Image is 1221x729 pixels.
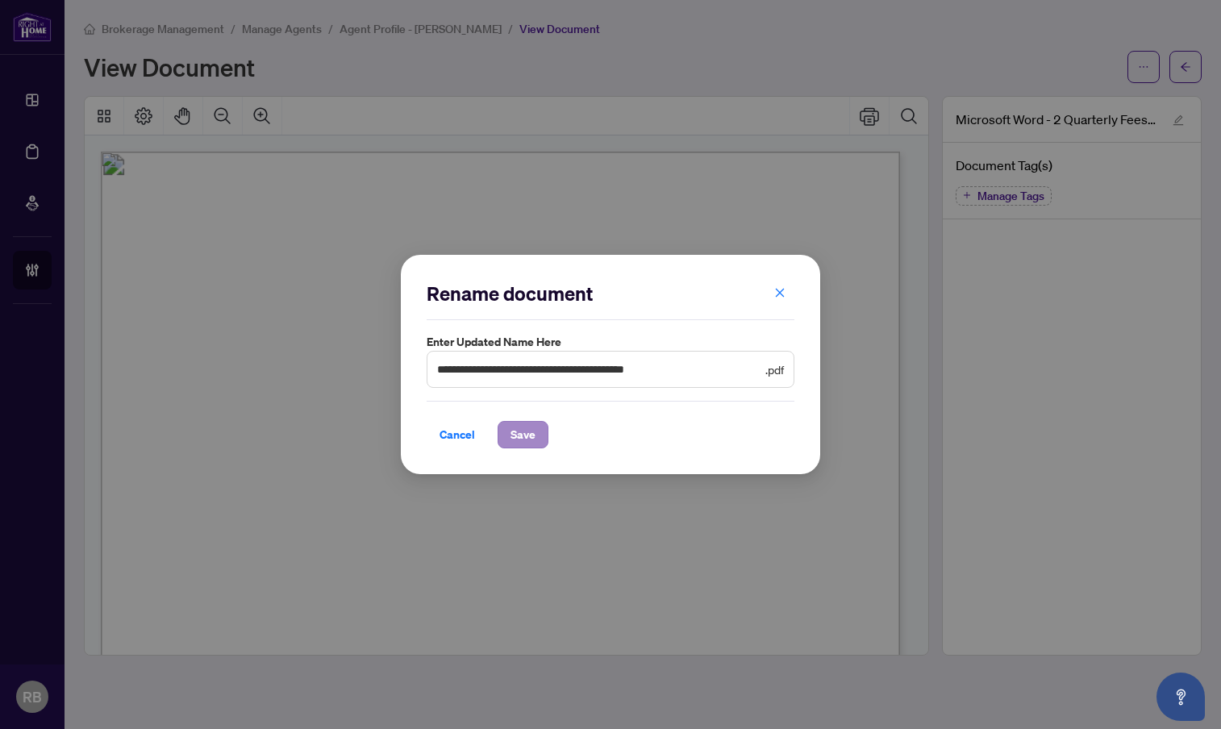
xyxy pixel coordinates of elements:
span: Save [510,422,535,448]
label: Enter updated name here [427,333,794,351]
button: Open asap [1156,673,1205,721]
span: .pdf [765,360,784,378]
span: close [774,287,786,298]
button: Cancel [427,421,488,448]
h2: Rename document [427,281,794,306]
button: Save [498,421,548,448]
span: Cancel [440,422,475,448]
